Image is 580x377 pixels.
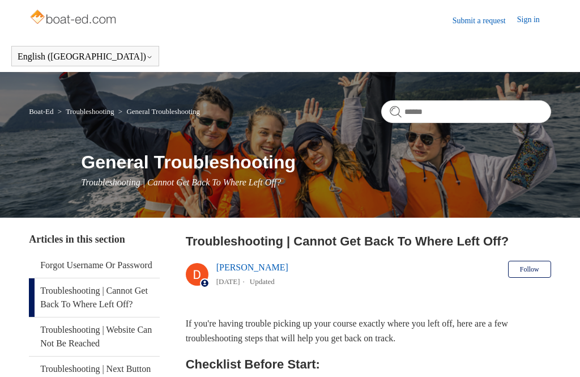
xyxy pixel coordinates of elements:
[29,253,159,278] a: Forgot Username Or Password
[186,232,551,251] h2: Troubleshooting | Cannot Get Back To Where Left Off?
[29,278,159,317] a: Troubleshooting | Cannot Get Back To Where Left Off?
[216,277,240,286] time: 05/14/2024, 13:31
[18,52,153,62] button: English ([GEOGRAPHIC_DATA])
[126,107,200,116] a: General Troubleshooting
[186,354,551,374] h2: Checklist Before Start:
[116,107,200,116] li: General Troubleshooting
[56,107,116,116] li: Troubleshooting
[29,107,53,116] a: Boat-Ed
[453,15,517,27] a: Submit a request
[29,107,56,116] li: Boat-Ed
[542,339,572,368] div: Live chat
[29,317,159,356] a: Troubleshooting | Website Can Not Be Reached
[517,14,551,27] a: Sign in
[66,107,114,116] a: Troubleshooting
[250,277,275,286] li: Updated
[81,177,281,187] span: Troubleshooting | Cannot Get Back To Where Left Off?
[216,262,288,272] a: [PERSON_NAME]
[381,100,551,123] input: Search
[29,7,119,29] img: Boat-Ed Help Center home page
[186,316,551,345] p: If you're having trouble picking up your course exactly where you left off, here are a few troubl...
[29,234,125,245] span: Articles in this section
[508,261,551,278] button: Follow Article
[81,149,551,176] h1: General Troubleshooting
